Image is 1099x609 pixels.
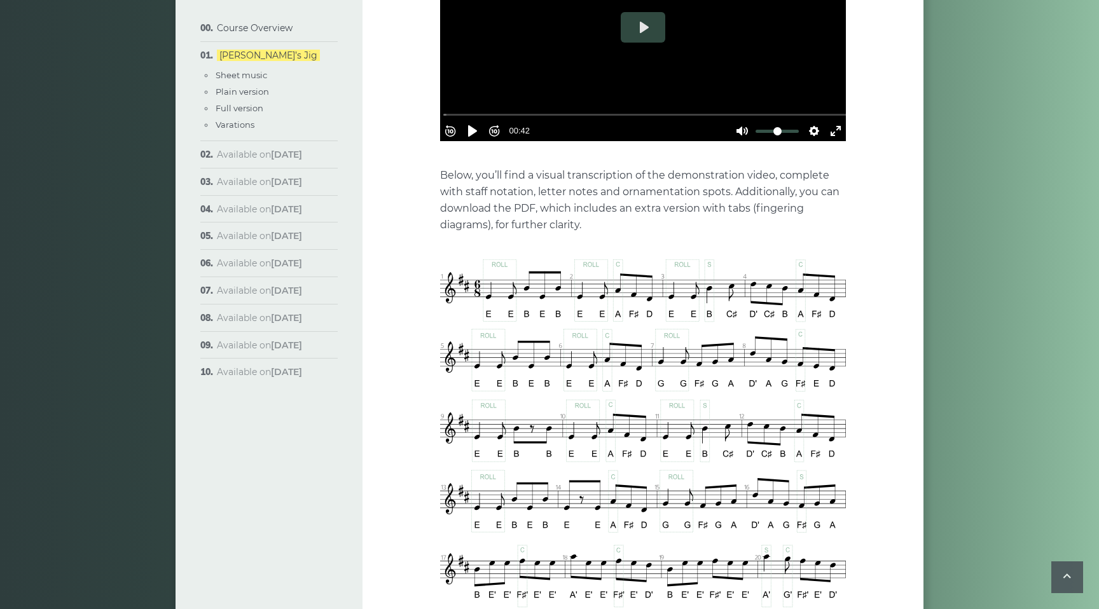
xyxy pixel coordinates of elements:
strong: [DATE] [271,230,302,242]
a: Course Overview [217,22,293,34]
strong: [DATE] [271,176,302,188]
span: Available on [217,339,302,351]
strong: [DATE] [271,339,302,351]
strong: [DATE] [271,149,302,160]
a: Varations [216,120,254,130]
a: [PERSON_NAME]’s Jig [217,50,320,61]
span: Available on [217,203,302,215]
a: Full version [216,103,263,113]
span: Available on [217,366,302,378]
strong: [DATE] [271,203,302,215]
a: Sheet music [216,70,267,80]
a: Plain version [216,86,269,97]
span: Available on [217,285,302,296]
span: Available on [217,257,302,269]
span: Available on [217,149,302,160]
span: Available on [217,176,302,188]
span: Available on [217,312,302,324]
strong: [DATE] [271,366,302,378]
p: Below, you’ll find a visual transcription of the demonstration video, complete with staff notatio... [440,167,846,233]
strong: [DATE] [271,285,302,296]
span: Available on [217,230,302,242]
strong: [DATE] [271,312,302,324]
strong: [DATE] [271,257,302,269]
